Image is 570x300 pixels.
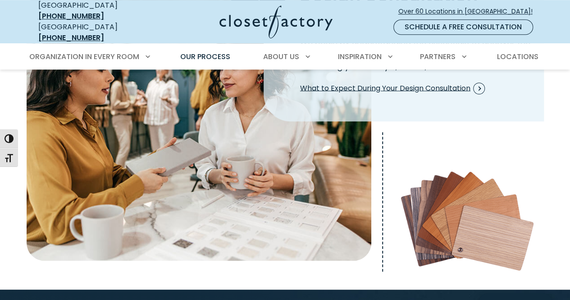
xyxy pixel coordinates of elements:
[393,19,533,35] a: Schedule a Free Consultation
[23,44,547,69] nav: Primary Menu
[38,11,104,21] a: [PHONE_NUMBER]
[398,7,540,16] span: Over 60 Locations in [GEOGRAPHIC_DATA]!
[420,51,456,62] span: Partners
[390,170,544,272] img: Wood veneer swatches
[38,22,149,43] div: [GEOGRAPHIC_DATA]
[180,51,230,62] span: Our Process
[263,51,299,62] span: About Us
[38,32,104,43] a: [PHONE_NUMBER]
[300,79,485,97] a: What to Expect During Your Design Consultation
[300,83,485,94] span: What to Expect During Your Design Consultation
[398,4,540,19] a: Over 60 Locations in [GEOGRAPHIC_DATA]!
[338,51,382,62] span: Inspiration
[29,51,139,62] span: Organization in Every Room
[497,51,538,62] span: Locations
[219,5,333,38] img: Closet Factory Logo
